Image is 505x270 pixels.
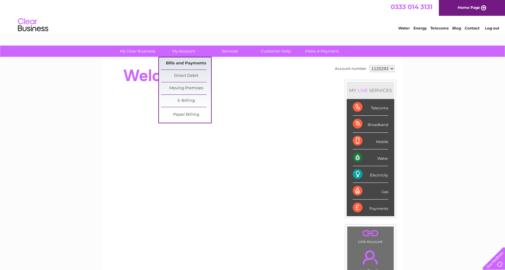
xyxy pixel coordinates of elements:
[353,149,388,166] div: Water
[430,26,449,30] a: Telecoms
[452,26,461,30] a: Blog
[353,116,388,132] div: Broadband
[413,26,427,30] a: Energy
[353,99,388,116] div: Telecoms
[353,133,388,149] div: Mobile
[349,228,392,239] a: .
[161,70,211,82] a: Direct Debit
[161,95,211,107] a: E-Billing
[159,46,209,57] a: My Account
[109,3,396,29] div: Clear Business is a trading name of Verastar Limited (registered in [GEOGRAPHIC_DATA] No. 3667643...
[465,26,480,30] a: Contact
[205,46,255,57] a: Services
[113,46,163,57] a: My Clear Business
[353,166,388,183] div: Electricity
[353,183,388,200] div: Gas
[251,46,301,57] a: Customer Help
[161,57,211,70] a: Bills and Payments
[353,200,388,216] div: Payments
[347,82,394,99] div: MY SERVICES
[356,87,369,93] div: LIVE
[349,247,392,268] a: .
[391,3,433,11] a: 0333 014 3131
[161,109,211,121] a: Paper Billing
[347,226,394,245] td: Link Account
[297,46,347,57] a: Make A Payment
[398,26,410,30] a: Water
[333,63,368,74] td: Account number
[161,82,211,94] a: Moving Premises
[485,26,499,30] a: Log out
[18,16,49,34] img: logo.png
